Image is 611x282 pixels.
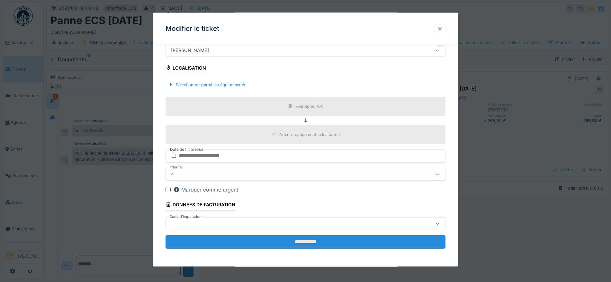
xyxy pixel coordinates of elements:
div: Sélectionner parmi les équipements [166,80,248,89]
div: 4 [168,171,176,178]
label: Code d'imputation [168,214,203,219]
div: Localisation [166,63,206,74]
label: Responsable [168,40,193,46]
div: Marquer comme urgent [173,186,238,193]
div: Données de facturation [166,200,235,211]
div: [PERSON_NAME] [168,47,211,54]
h3: Modifier le ticket [166,25,219,33]
div: evenepoel 100 [295,103,323,109]
label: Date de fin prévue [169,146,204,153]
label: Priorité [168,165,183,170]
div: Aucun équipement sélectionné [279,131,340,137]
